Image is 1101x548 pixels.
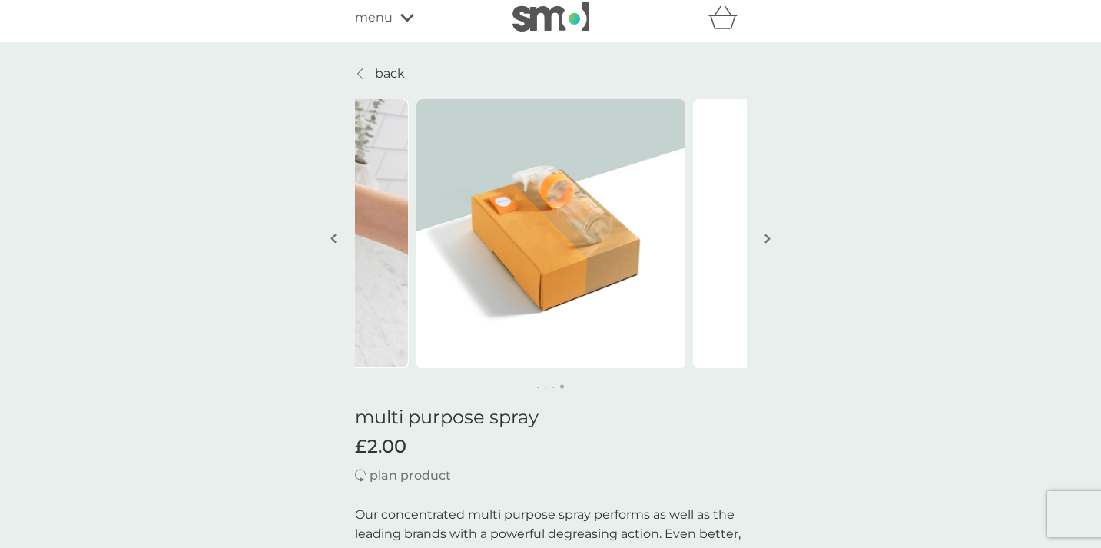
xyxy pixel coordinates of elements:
[708,2,747,33] div: basket
[355,407,747,429] h1: multi purpose spray
[355,8,393,28] span: menu
[330,233,337,244] img: left-arrow.svg
[355,436,406,458] span: £2.00
[512,2,589,32] img: smol
[370,466,451,486] p: plan product
[375,64,405,84] p: back
[355,64,405,84] a: back
[764,233,771,244] img: right-arrow.svg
